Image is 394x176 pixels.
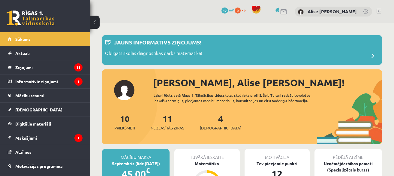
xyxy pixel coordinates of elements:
a: 12 mP [221,8,234,12]
a: 0 xp [235,8,248,12]
a: 10Priekšmeti [114,113,135,131]
span: 12 [221,8,228,14]
a: Motivācijas programma [8,159,83,173]
div: [PERSON_NAME], Alise [PERSON_NAME]! [153,75,382,90]
a: 4[DEMOGRAPHIC_DATA] [200,113,241,131]
a: Maksājumi1 [8,131,83,145]
span: [DEMOGRAPHIC_DATA] [15,107,62,112]
span: Aktuāli [15,50,30,56]
span: xp [242,8,245,12]
span: Atzīmes [15,149,32,155]
div: Septembris (līdz [DATE]) [102,160,170,167]
a: Jauns informatīvs ziņojums! Obligāts skolas diagnostikas darbs matemātikā! [105,38,379,62]
span: [DEMOGRAPHIC_DATA] [200,125,241,131]
a: Digitālie materiāli [8,117,83,131]
span: 0 [235,8,241,14]
span: € [146,166,150,175]
a: Atzīmes [8,145,83,159]
div: Laipni lūgts savā Rīgas 1. Tālmācības vidusskolas skolnieka profilā. Šeit Tu vari redzēt tuvojošo... [154,93,322,103]
a: 11Neizlasītās ziņas [151,113,184,131]
img: Alise Marta Brence [298,9,304,15]
span: Mācību resursi [15,93,44,98]
a: Aktuāli [8,46,83,60]
div: Matemātika [174,160,239,167]
div: Tuvākā ieskaite [174,149,239,160]
a: Sākums [8,32,83,46]
div: Uzņēmējdarbības pamati (Specializētais kurss) [314,160,382,173]
a: Informatīvie ziņojumi1 [8,74,83,88]
a: Alise [PERSON_NAME] [308,8,357,14]
a: Rīgas 1. Tālmācības vidusskola [7,11,55,26]
a: Mācību resursi [8,89,83,102]
span: Priekšmeti [114,125,135,131]
div: Motivācija [245,149,310,160]
p: Jauns informatīvs ziņojums! [114,38,201,46]
i: 1 [74,134,83,142]
span: Sākums [15,36,31,42]
i: 11 [74,63,83,71]
legend: Ziņojumi [15,60,83,74]
p: Obligāts skolas diagnostikas darbs matemātikā! [105,50,202,58]
legend: Maksājumi [15,131,83,145]
span: Digitālie materiāli [15,121,51,126]
div: Mācību maksa [102,149,170,160]
i: 1 [74,77,83,86]
span: Motivācijas programma [15,163,63,169]
span: Neizlasītās ziņas [151,125,184,131]
div: Pēdējā atzīme [314,149,382,160]
a: Ziņojumi11 [8,60,83,74]
a: [DEMOGRAPHIC_DATA] [8,103,83,117]
div: Tev pieejamie punkti [245,160,310,167]
span: mP [229,8,234,12]
legend: Informatīvie ziņojumi [15,74,83,88]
